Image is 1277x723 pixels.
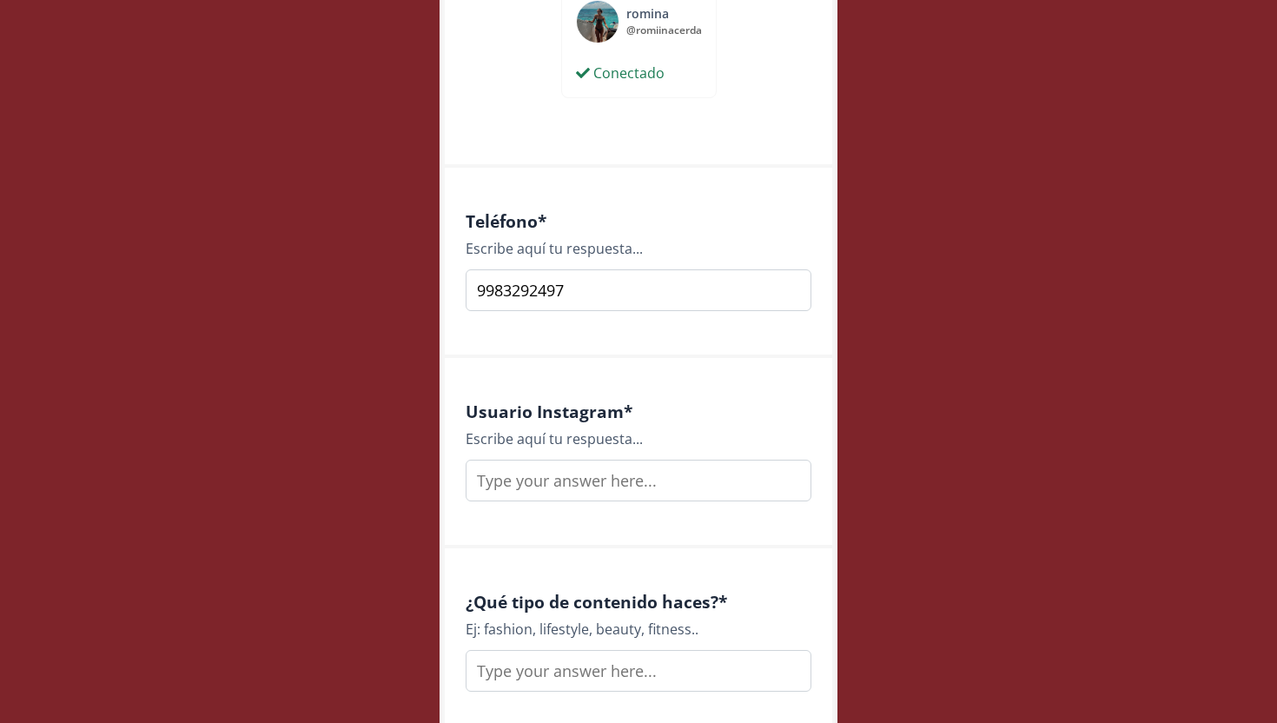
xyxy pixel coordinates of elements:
[576,63,665,83] div: Conectado
[466,592,811,612] h4: ¿Qué tipo de contenido haces? *
[626,23,702,38] div: @ romiinacerda
[466,238,811,259] div: Escribe aquí tu respuesta...
[626,4,702,23] div: romina
[466,428,811,449] div: Escribe aquí tu respuesta...
[466,401,811,421] h4: Usuario Instagram *
[466,269,811,311] input: Type your answer here...
[466,650,811,692] input: Type your answer here...
[466,211,811,231] h4: Teléfono *
[466,460,811,501] input: Type your answer here...
[466,619,811,640] div: Ej: fashion, lifestyle, beauty, fitness..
